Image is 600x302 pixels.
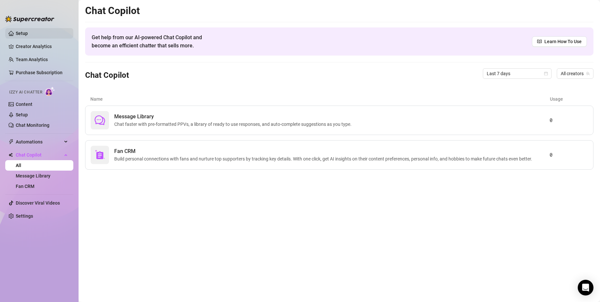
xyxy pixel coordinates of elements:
[16,112,28,117] a: Setup
[487,69,548,78] span: Last 7 days
[9,153,13,157] img: Chat Copilot
[537,39,542,44] span: read
[16,213,33,219] a: Settings
[90,95,550,103] article: Name
[114,113,354,121] span: Message Library
[5,16,54,22] img: logo-BBDzfeDw.svg
[550,151,588,159] article: 0
[114,147,535,155] span: Fan CRM
[16,41,68,52] a: Creator Analytics
[95,150,105,160] img: svg%3e
[532,36,587,47] a: Learn How To Use
[45,87,55,96] img: AI Chatter
[561,69,590,78] span: All creators
[16,102,32,107] a: Content
[9,139,14,144] span: thunderbolt
[16,200,60,206] a: Discover Viral Videos
[586,72,590,75] span: team
[85,5,593,17] h2: Chat Copilot
[16,184,34,189] a: Fan CRM
[16,123,49,128] a: Chat Monitoring
[16,57,48,62] a: Team Analytics
[114,121,354,128] span: Chat faster with pre-formatted PPVs, a library of ready to use responses, and auto-complete sugge...
[16,173,50,178] a: Message Library
[16,150,62,160] span: Chat Copilot
[9,89,42,95] span: Izzy AI Chatter
[544,72,548,75] span: calendar
[16,163,21,168] a: All
[16,137,62,147] span: Automations
[544,38,582,45] span: Learn How To Use
[16,31,28,36] a: Setup
[550,116,588,124] article: 0
[550,95,588,103] article: Usage
[114,155,535,162] span: Build personal connections with fans and nurture top supporters by tracking key details. With one...
[16,67,68,78] a: Purchase Subscription
[92,33,218,50] span: Get help from our AI-powered Chat Copilot and become an efficient chatter that sells more.
[85,70,129,81] h3: Chat Copilot
[578,280,593,295] div: Open Intercom Messenger
[95,115,105,126] span: comment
